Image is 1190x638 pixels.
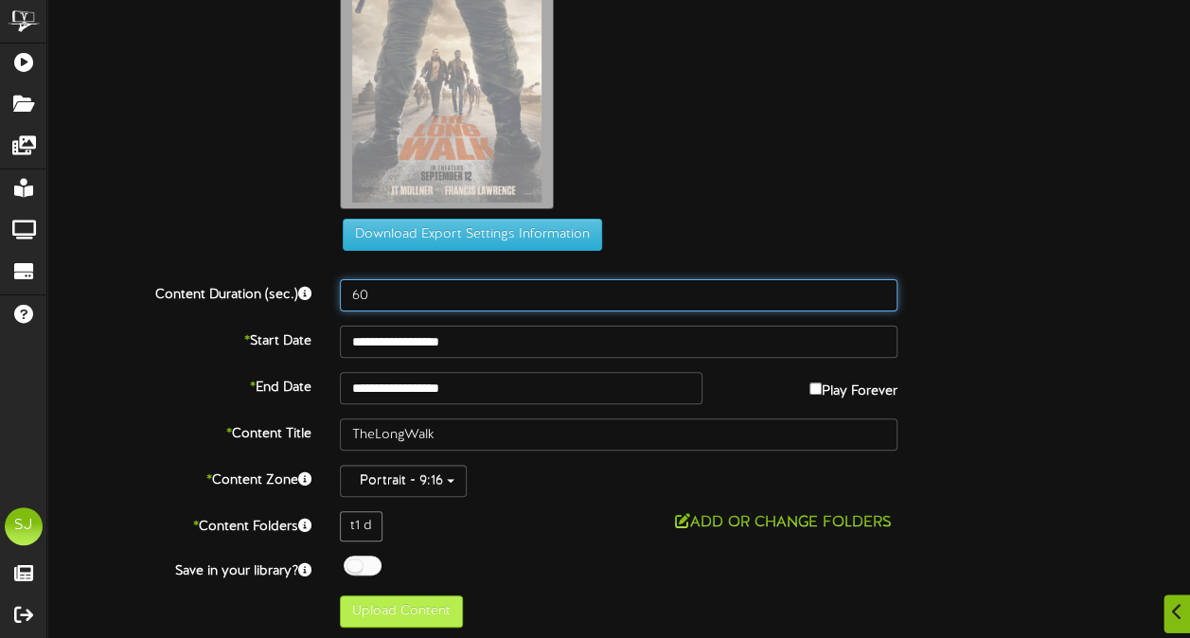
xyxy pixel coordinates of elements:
label: Content Title [33,418,326,444]
label: Save in your library? [33,556,326,581]
div: t1 d [340,511,382,541]
label: Content Folders [33,511,326,537]
button: Portrait - 9:16 [340,465,467,497]
button: Upload Content [340,595,463,628]
label: End Date [33,372,326,398]
label: Play Forever [809,372,897,401]
label: Content Zone [33,465,326,490]
input: Play Forever [809,382,822,395]
button: Add or Change Folders [669,511,897,535]
div: SJ [5,507,43,545]
input: Title of this Content [340,418,897,451]
button: Download Export Settings Information [343,219,602,251]
label: Content Duration (sec.) [33,279,326,305]
a: Download Export Settings Information [333,228,602,242]
label: Start Date [33,326,326,351]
